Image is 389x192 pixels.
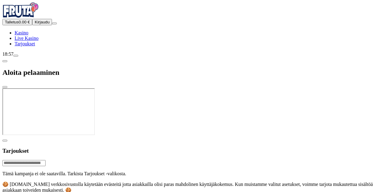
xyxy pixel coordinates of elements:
[2,171,387,176] p: Tämä kampanja ei ole saatavilla. Tarkista Tarjoukset -valikosta.
[32,19,52,25] button: Kirjaudu
[2,86,7,88] button: close
[2,68,387,77] h2: Aloita pelaaminen
[19,20,30,24] span: 0.00 €
[2,160,46,166] input: Search
[2,19,32,25] button: Talletusplus icon0.00 €
[15,41,35,46] a: Tarjoukset
[15,36,39,41] a: Live Kasino
[2,140,7,141] button: chevron-left icon
[2,2,387,47] nav: Primary
[13,55,18,57] button: live-chat
[52,23,57,24] button: menu
[2,148,387,154] h3: Tarjoukset
[2,51,13,57] span: 18:57
[5,20,19,24] span: Talletus
[2,60,7,62] button: chevron-left icon
[15,30,28,35] a: Kasino
[2,13,39,19] a: Fruta
[2,2,39,18] img: Fruta
[35,20,50,24] span: Kirjaudu
[2,30,387,47] nav: Main menu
